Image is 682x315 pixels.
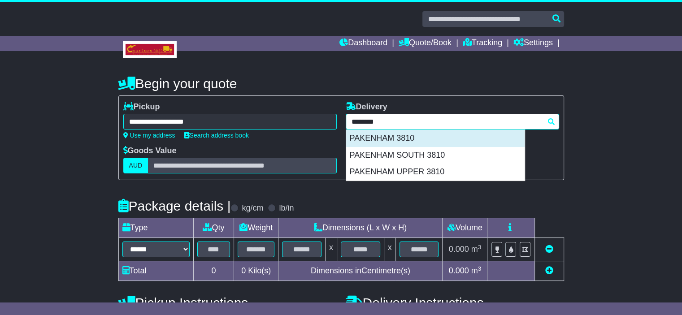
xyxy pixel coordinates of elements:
td: Type [118,218,193,238]
span: m [471,266,482,275]
sup: 3 [478,244,482,250]
a: Search address book [184,132,249,139]
a: Tracking [463,36,502,51]
label: AUD [123,158,148,173]
h4: Delivery Instructions [346,295,564,310]
div: PAKENHAM UPPER 3810 [346,164,525,181]
a: Quote/Book [399,36,452,51]
label: Goods Value [123,146,177,156]
a: Remove this item [545,245,553,254]
typeahead: Please provide city [346,114,559,129]
h4: Begin your quote [118,76,564,91]
div: PAKENHAM SOUTH 3810 [346,147,525,164]
a: Use my address [123,132,175,139]
h4: Package details | [118,198,231,213]
td: Dimensions (L x W x H) [278,218,443,238]
a: Add new item [545,266,553,275]
label: kg/cm [242,203,263,213]
label: Delivery [346,102,387,112]
td: x [384,238,395,261]
td: Qty [193,218,234,238]
a: Dashboard [339,36,387,51]
td: Kilo(s) [234,261,278,281]
label: Pickup [123,102,160,112]
sup: 3 [478,265,482,272]
div: PAKENHAM 3810 [346,130,525,147]
span: m [471,245,482,254]
td: Volume [443,218,487,238]
span: 0.000 [449,266,469,275]
h4: Pickup Instructions [118,295,337,310]
td: 0 [193,261,234,281]
td: Dimensions in Centimetre(s) [278,261,443,281]
td: x [325,238,337,261]
span: 0 [241,266,246,275]
label: lb/in [279,203,294,213]
td: Total [118,261,193,281]
span: 0.000 [449,245,469,254]
a: Settings [513,36,553,51]
td: Weight [234,218,278,238]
